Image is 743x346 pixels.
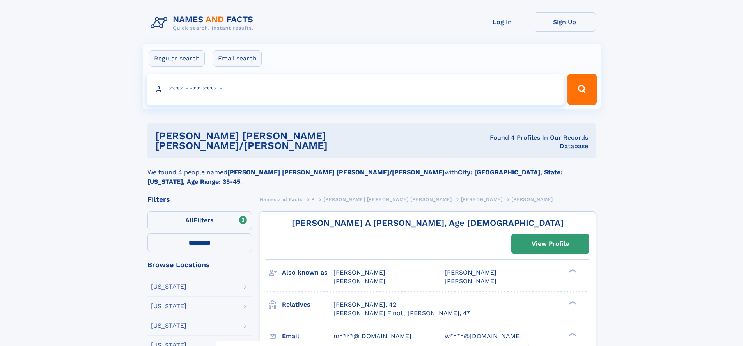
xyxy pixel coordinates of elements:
label: Filters [147,211,252,230]
button: Search Button [567,74,596,105]
label: Regular search [149,50,205,67]
a: [PERSON_NAME] Finott [PERSON_NAME], 47 [333,309,470,318]
h3: Also known as [282,266,333,279]
a: [PERSON_NAME], 42 [333,300,396,309]
b: City: [GEOGRAPHIC_DATA], State: [US_STATE], Age Range: 35-45 [147,169,562,185]
div: View Profile [532,235,569,253]
span: [PERSON_NAME] [333,269,385,276]
a: [PERSON_NAME] [PERSON_NAME] [PERSON_NAME] [323,194,452,204]
span: P [311,197,315,202]
div: Browse Locations [147,261,252,268]
img: Logo Names and Facts [147,12,260,34]
a: [PERSON_NAME] [461,194,503,204]
div: [US_STATE] [151,284,186,290]
a: P [311,194,315,204]
div: ❯ [567,300,576,305]
h3: Relatives [282,298,333,311]
a: [PERSON_NAME] A [PERSON_NAME], Age [DEMOGRAPHIC_DATA] [292,218,564,228]
a: View Profile [512,234,589,253]
span: [PERSON_NAME] [445,277,497,285]
h3: Email [282,330,333,343]
div: [US_STATE] [151,303,186,309]
h1: [PERSON_NAME] [PERSON_NAME] [PERSON_NAME]/[PERSON_NAME] [155,131,471,151]
div: Found 4 Profiles In Our Records Database [471,133,588,151]
span: [PERSON_NAME] [511,197,553,202]
a: Names and Facts [260,194,303,204]
div: We found 4 people named with . [147,158,596,186]
div: Filters [147,196,252,203]
div: ❯ [567,332,576,337]
div: ❯ [567,268,576,273]
span: [PERSON_NAME] [461,197,503,202]
span: [PERSON_NAME] [445,269,497,276]
input: search input [147,74,564,105]
a: Log In [471,12,534,32]
div: [US_STATE] [151,323,186,329]
a: Sign Up [534,12,596,32]
label: Email search [213,50,262,67]
span: All [185,216,193,224]
span: [PERSON_NAME] [PERSON_NAME] [PERSON_NAME] [323,197,452,202]
b: [PERSON_NAME] [PERSON_NAME] [PERSON_NAME]/[PERSON_NAME] [227,169,445,176]
span: [PERSON_NAME] [333,277,385,285]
